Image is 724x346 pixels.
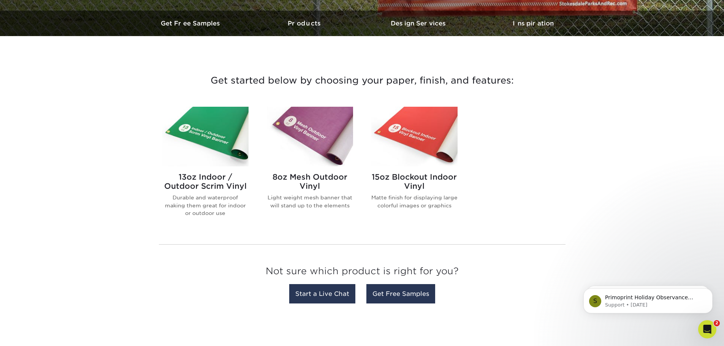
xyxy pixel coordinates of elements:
[366,284,435,303] a: Get Free Samples
[267,107,353,166] img: 8oz Mesh Outdoor Vinyl Banners
[134,20,248,27] h3: Get Free Samples
[140,63,585,98] h3: Get started below by choosing your paper, finish, and features:
[362,20,476,27] h3: Design Services
[267,172,353,191] h2: 8oz Mesh Outdoor Vinyl
[162,107,249,166] img: 13oz Indoor / Outdoor Scrim Vinyl Banners
[248,11,362,36] a: Products
[714,320,720,326] span: 2
[371,107,458,166] img: 15oz Blockout Indoor Vinyl Banners
[2,323,65,343] iframe: Google Customer Reviews
[698,320,716,338] iframe: Intercom live chat
[162,172,249,191] h2: 13oz Indoor / Outdoor Scrim Vinyl
[267,194,353,209] p: Light weight mesh banner that will stand up to the elements
[162,194,249,217] p: Durable and waterproof making them great for indoor or outdoor use
[248,20,362,27] h3: Products
[289,284,355,303] a: Start a Live Chat
[267,107,353,229] a: 8oz Mesh Outdoor Vinyl Banners 8oz Mesh Outdoor Vinyl Light weight mesh banner that will stand up...
[476,11,590,36] a: Inspiration
[362,11,476,36] a: Design Services
[572,272,724,325] iframe: Intercom notifications message
[371,172,458,191] h2: 15oz Blockout Indoor Vinyl
[476,20,590,27] h3: Inspiration
[159,260,566,286] h3: Not sure which product is right for you?
[371,194,458,209] p: Matte finish for displaying large colorful images or graphics
[162,107,249,229] a: 13oz Indoor / Outdoor Scrim Vinyl Banners 13oz Indoor / Outdoor Scrim Vinyl Durable and waterproo...
[371,107,458,229] a: 15oz Blockout Indoor Vinyl Banners 15oz Blockout Indoor Vinyl Matte finish for displaying large c...
[134,11,248,36] a: Get Free Samples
